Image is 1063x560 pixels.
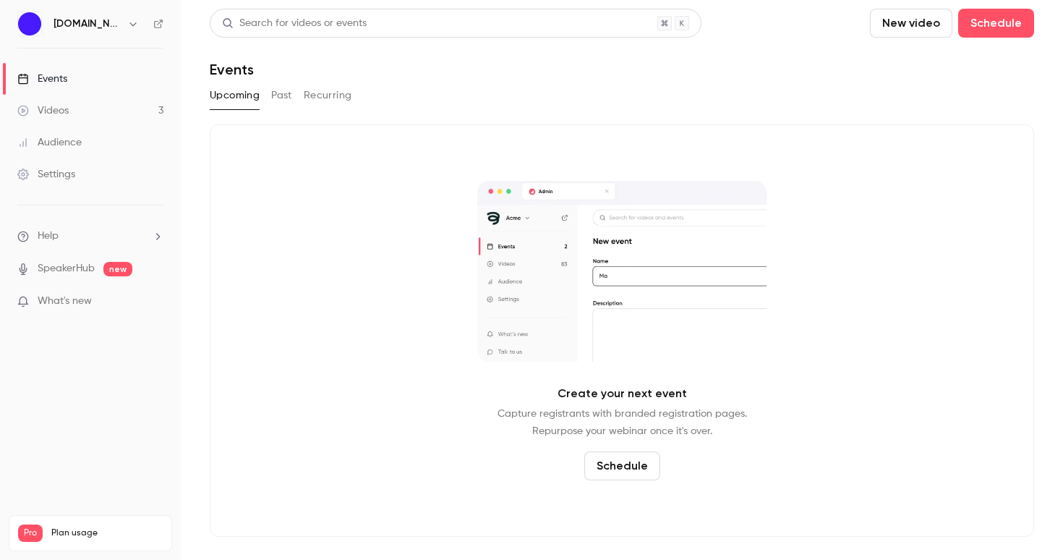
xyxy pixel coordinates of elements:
[870,9,952,38] button: New video
[38,229,59,244] span: Help
[17,103,69,118] div: Videos
[18,542,46,555] p: Videos
[17,135,82,150] div: Audience
[54,17,121,31] h6: [DOMAIN_NAME]
[38,294,92,309] span: What's new
[17,229,163,244] li: help-dropdown-opener
[210,61,254,78] h1: Events
[51,527,163,539] span: Plan usage
[17,72,67,86] div: Events
[142,542,163,555] p: / 90
[210,84,260,107] button: Upcoming
[304,84,352,107] button: Recurring
[142,544,146,553] span: 3
[18,525,43,542] span: Pro
[38,261,95,276] a: SpeakerHub
[958,9,1034,38] button: Schedule
[271,84,292,107] button: Past
[17,167,75,182] div: Settings
[558,385,687,402] p: Create your next event
[222,16,367,31] div: Search for videos or events
[584,451,660,480] button: Schedule
[103,262,132,276] span: new
[498,405,747,440] p: Capture registrants with branded registration pages. Repurpose your webinar once it's over.
[18,12,41,35] img: IMG.LY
